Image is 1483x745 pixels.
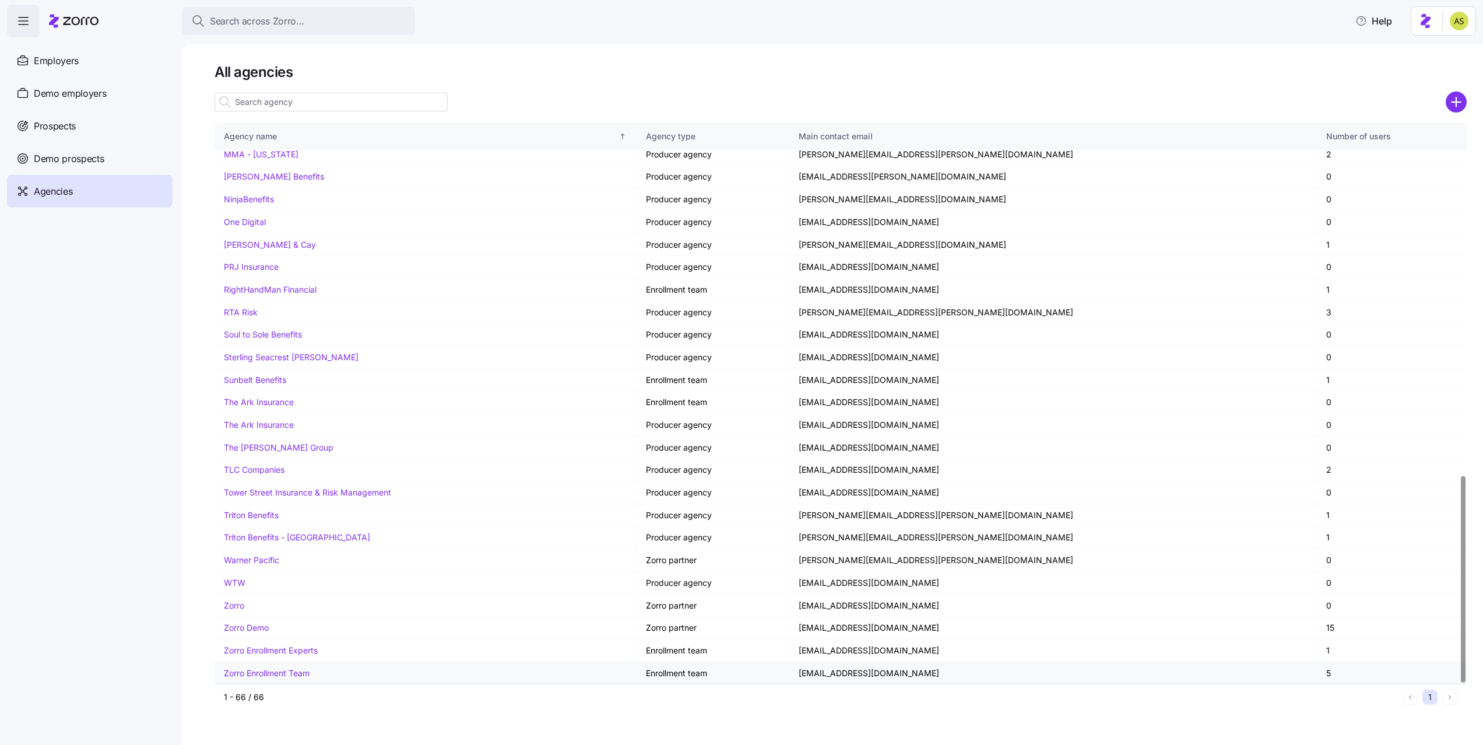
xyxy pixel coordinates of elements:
span: Search across Zorro... [210,14,304,29]
div: Sorted ascending [618,132,627,140]
td: [PERSON_NAME][EMAIL_ADDRESS][PERSON_NAME][DOMAIN_NAME] [789,301,1317,324]
td: [EMAIL_ADDRESS][DOMAIN_NAME] [789,414,1317,437]
td: 1 [1317,526,1467,549]
a: Triton Benefits [224,510,279,520]
a: Warner Pacific [224,555,279,565]
a: One Digital [224,217,266,227]
a: Agencies [7,175,173,208]
td: 2 [1317,459,1467,482]
td: [EMAIL_ADDRESS][DOMAIN_NAME] [789,391,1317,414]
td: 0 [1317,437,1467,459]
td: 0 [1317,166,1467,188]
td: [EMAIL_ADDRESS][DOMAIN_NAME] [789,639,1317,662]
td: [EMAIL_ADDRESS][DOMAIN_NAME] [789,572,1317,595]
a: Demo employers [7,77,173,110]
td: Producer agency [637,211,789,234]
td: Zorro partner [637,617,789,639]
td: Producer agency [637,234,789,256]
th: Agency nameSorted ascending [215,123,637,150]
div: Agency name [224,130,616,143]
td: [EMAIL_ADDRESS][DOMAIN_NAME] [789,459,1317,482]
td: Producer agency [637,256,789,279]
td: 0 [1317,595,1467,617]
td: 2 [1317,143,1467,166]
td: Producer agency [637,437,789,459]
button: 1 [1422,690,1438,705]
span: Agencies [34,184,72,199]
td: [EMAIL_ADDRESS][DOMAIN_NAME] [789,346,1317,369]
td: [EMAIL_ADDRESS][DOMAIN_NAME] [789,256,1317,279]
td: Producer agency [637,459,789,482]
a: Sterling Seacrest [PERSON_NAME] [224,352,359,362]
a: RTA Risk [224,307,258,317]
a: RightHandMan Financial [224,284,317,294]
td: [EMAIL_ADDRESS][DOMAIN_NAME] [789,279,1317,301]
td: 1 [1317,279,1467,301]
button: Next page [1442,690,1457,705]
a: [PERSON_NAME] Benefits [224,171,324,181]
td: Producer agency [637,166,789,188]
td: [PERSON_NAME][EMAIL_ADDRESS][PERSON_NAME][DOMAIN_NAME] [789,549,1317,572]
td: Zorro partner [637,549,789,572]
a: The Ark Insurance [224,420,294,430]
td: Enrollment team [637,639,789,662]
span: Employers [34,54,79,68]
td: 0 [1317,549,1467,572]
span: Prospects [34,119,76,133]
img: 2a591ca43c48773f1b6ab43d7a2c8ce9 [1450,12,1468,30]
td: Producer agency [637,301,789,324]
a: Zorro [224,600,244,610]
td: 0 [1317,482,1467,504]
td: Enrollment team [637,662,789,684]
td: 1 [1317,369,1467,392]
td: Enrollment team [637,369,789,392]
div: 1 - 66 / 66 [224,691,1398,703]
td: [PERSON_NAME][EMAIL_ADDRESS][PERSON_NAME][DOMAIN_NAME] [789,526,1317,549]
td: 0 [1317,324,1467,346]
td: 1 [1317,639,1467,662]
td: Producer agency [637,346,789,369]
td: [EMAIL_ADDRESS][DOMAIN_NAME] [789,437,1317,459]
td: 0 [1317,572,1467,595]
svg: add icon [1446,92,1467,113]
td: 0 [1317,391,1467,414]
td: Producer agency [637,324,789,346]
td: Producer agency [637,572,789,595]
td: 1 [1317,504,1467,527]
div: Agency type [646,130,779,143]
td: [PERSON_NAME][EMAIL_ADDRESS][DOMAIN_NAME] [789,234,1317,256]
a: Zorro Enrollment Experts [224,645,318,655]
button: Help [1346,9,1401,33]
a: Sunbelt Benefits [224,375,286,385]
span: Help [1355,14,1392,28]
td: 0 [1317,414,1467,437]
a: MMA - [US_STATE] [224,149,298,159]
td: Producer agency [637,504,789,527]
span: Demo prospects [34,152,104,166]
td: 0 [1317,346,1467,369]
td: [PERSON_NAME][EMAIL_ADDRESS][PERSON_NAME][DOMAIN_NAME] [789,143,1317,166]
td: Producer agency [637,482,789,504]
a: TLC Companies [224,465,284,475]
a: NinjaBenefits [224,194,274,204]
td: Producer agency [637,188,789,211]
td: [EMAIL_ADDRESS][DOMAIN_NAME] [789,617,1317,639]
button: Previous page [1403,690,1418,705]
a: Tower Street Insurance & Risk Management [224,487,391,497]
td: [EMAIL_ADDRESS][DOMAIN_NAME] [789,482,1317,504]
td: 15 [1317,617,1467,639]
button: Search across Zorro... [182,7,415,35]
td: [PERSON_NAME][EMAIL_ADDRESS][PERSON_NAME][DOMAIN_NAME] [789,504,1317,527]
div: Main contact email [799,130,1307,143]
td: 5 [1317,662,1467,684]
div: Number of users [1326,130,1457,143]
td: Producer agency [637,526,789,549]
td: Enrollment team [637,391,789,414]
td: Producer agency [637,143,789,166]
td: [EMAIL_ADDRESS][PERSON_NAME][DOMAIN_NAME] [789,166,1317,188]
td: [PERSON_NAME][EMAIL_ADDRESS][DOMAIN_NAME] [789,188,1317,211]
td: Zorro partner [637,595,789,617]
a: Triton Benefits - [GEOGRAPHIC_DATA] [224,532,370,542]
h1: All agencies [215,63,1467,81]
td: [EMAIL_ADDRESS][DOMAIN_NAME] [789,662,1317,684]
